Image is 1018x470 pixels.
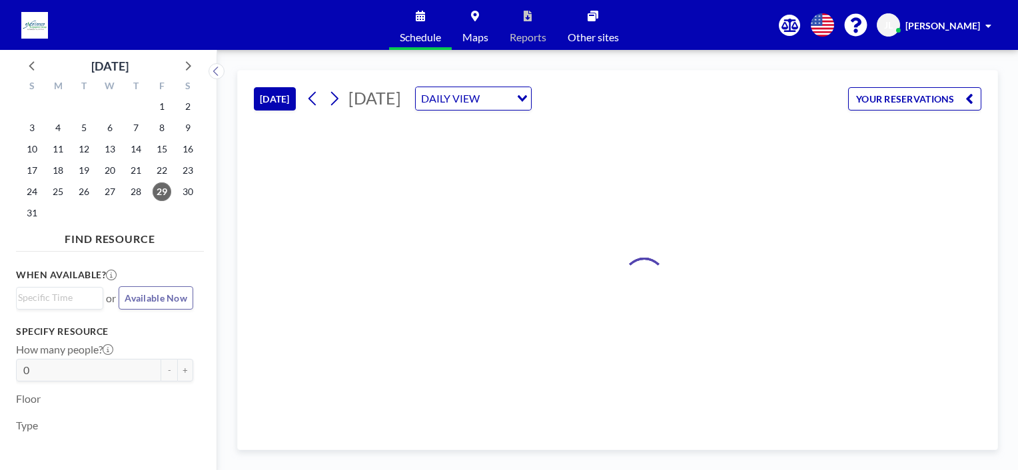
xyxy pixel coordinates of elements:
[418,90,482,107] span: DAILY VIEW
[153,161,171,180] span: Friday, August 22, 2025
[153,118,171,137] span: Friday, August 8, 2025
[106,292,116,305] span: or
[23,140,41,158] span: Sunday, August 10, 2025
[400,32,441,43] span: Schedule
[462,32,488,43] span: Maps
[23,182,41,201] span: Sunday, August 24, 2025
[91,57,129,75] div: [DATE]
[19,79,45,96] div: S
[101,118,119,137] span: Wednesday, August 6, 2025
[75,118,93,137] span: Tuesday, August 5, 2025
[101,161,119,180] span: Wednesday, August 20, 2025
[16,419,38,432] label: Type
[71,79,97,96] div: T
[101,182,119,201] span: Wednesday, August 27, 2025
[101,140,119,158] span: Wednesday, August 13, 2025
[16,227,204,246] h4: FIND RESOURCE
[161,359,177,381] button: -
[153,140,171,158] span: Friday, August 15, 2025
[179,182,197,201] span: Saturday, August 30, 2025
[18,290,95,305] input: Search for option
[179,97,197,116] span: Saturday, August 2, 2025
[254,87,296,111] button: [DATE]
[416,87,531,110] div: Search for option
[49,182,67,201] span: Monday, August 25, 2025
[49,161,67,180] span: Monday, August 18, 2025
[75,140,93,158] span: Tuesday, August 12, 2025
[17,288,103,308] div: Search for option
[16,343,113,356] label: How many people?
[21,12,48,39] img: organization-logo
[127,182,145,201] span: Thursday, August 28, 2025
[848,87,981,111] button: YOUR RESERVATIONS
[568,32,619,43] span: Other sites
[179,118,197,137] span: Saturday, August 9, 2025
[75,161,93,180] span: Tuesday, August 19, 2025
[23,204,41,222] span: Sunday, August 31, 2025
[175,79,201,96] div: S
[179,161,197,180] span: Saturday, August 23, 2025
[177,359,193,381] button: +
[125,292,187,304] span: Available Now
[884,19,893,31] span: JL
[23,161,41,180] span: Sunday, August 17, 2025
[179,140,197,158] span: Saturday, August 16, 2025
[127,118,145,137] span: Thursday, August 7, 2025
[45,79,71,96] div: M
[16,392,41,405] label: Floor
[123,79,149,96] div: T
[49,140,67,158] span: Monday, August 11, 2025
[97,79,123,96] div: W
[127,161,145,180] span: Thursday, August 21, 2025
[49,118,67,137] span: Monday, August 4, 2025
[348,88,401,108] span: [DATE]
[905,20,980,31] span: [PERSON_NAME]
[153,97,171,116] span: Friday, August 1, 2025
[149,79,175,96] div: F
[510,32,546,43] span: Reports
[75,182,93,201] span: Tuesday, August 26, 2025
[127,140,145,158] span: Thursday, August 14, 2025
[23,118,41,137] span: Sunday, August 3, 2025
[484,90,509,107] input: Search for option
[153,182,171,201] span: Friday, August 29, 2025
[16,326,193,338] h3: Specify resource
[119,286,193,310] button: Available Now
